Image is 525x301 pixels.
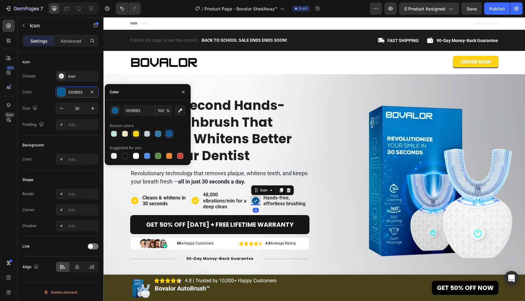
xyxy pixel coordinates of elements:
p: Average Rating [162,223,204,230]
div: Choose [22,73,36,79]
iframe: To enrich screen reader interactions, please activate Accessibility in Grammarly extension settings [103,17,525,301]
img: gempages_570746079641863392-fb4f3a35-ee72-4d9a-a3d7-ab68275dabc0.png [27,40,94,51]
p: Happy Customers [73,223,115,230]
span: % [166,108,170,114]
div: Recent colors [110,123,134,129]
div: Publish [489,6,505,12]
span: Draft [298,6,308,11]
div: 450 [6,65,15,70]
div: Icon [22,59,30,65]
div: Add... [68,157,97,162]
button: Save [461,2,482,15]
div: Add... [68,122,97,128]
div: Padding [22,121,45,129]
div: Color [22,156,32,162]
button: Publish [484,2,510,15]
div: 0D5B93 [68,90,86,95]
strong: 8K+ [73,224,80,228]
div: 0 [149,191,155,195]
span: Hands-free, effortless brushing [160,178,202,189]
p: 90-Day Money-Back Guarantee [333,21,395,25]
div: Beta [5,112,15,117]
p: Advanced [60,38,81,44]
div: Add... [68,207,97,213]
div: Delete element [44,289,77,296]
div: Add... [68,223,97,229]
img: gempages_570746079641863392-b7b47e08-a595-4579-b282-0ea7eb6930b5.svg [274,20,281,27]
div: Corner [22,207,35,213]
strong: 90-Day Money-Back Guarantee [83,239,150,244]
span: / [202,6,203,12]
div: Suggested for you [110,145,141,151]
div: Open Intercom Messenger [504,271,519,286]
p: 7 [40,5,43,12]
div: Color [22,89,32,95]
p: BACK TO SCHOOL SALE ENDS ENDS SOON! [98,19,184,27]
div: Background [22,142,44,148]
span: 48,000 vibrations/min for a deep clean [99,175,143,192]
img: gempages_570746079641863392-1364568f-e166-45f7-ab67-ff50cb48eee4.svg [135,224,160,229]
div: Color [110,89,119,95]
a: Order now [349,39,395,51]
button: 7 [2,2,46,15]
div: Align [22,263,40,271]
img: gempages_570746079641863392-a46b8658-ce87-4dfa-b396-d4f97423c0b0.svg [323,20,330,27]
button: 0 product assigned [399,2,459,15]
p: Icon [30,22,82,29]
button: Delete element [22,287,99,297]
span: Product Page - Bovalor ShedAway™ [204,6,278,12]
a: Get 50% Off [DATE] + Free Lifetime Warranty [27,198,206,217]
div: Shadow [22,223,37,229]
div: Shape [22,177,33,183]
div: Link [22,244,30,249]
p: FAST SHIPPING [284,21,315,25]
input: Eg: FFFFFF [123,105,155,116]
strong: all in just 30 seconds a day. [75,161,142,168]
p: Cleans & whitens in 30 seconds [39,178,84,189]
strong: 4.8 [162,224,167,228]
p: Publish the page to see the content. [27,20,95,26]
a: GET 50% OFF NOW [329,264,395,278]
div: Undo/Redo [116,2,141,15]
div: Icon [68,74,97,79]
div: Size [22,104,39,113]
p: Settings [30,38,48,44]
span: Save [467,6,477,11]
span: Order now [357,41,388,48]
span: 0 product assigned [404,6,445,12]
div: Add... [68,191,97,197]
h2: The 30-Second Hands-Free Toothbrush That Cleans & Whitens Better Than Your Dentist [27,79,206,148]
span: Revolutionary technology that removes plaque, whitens teeth, and keeps your breath fresh — [27,153,204,168]
img: gempages_570746079641863392-f836be88-4539-4e70-ab72-57ad14664b4d.webp [36,222,64,231]
p: GET 50% OFF NOW [333,266,390,275]
div: Border [22,191,34,197]
p: Get 50% Off [DATE] + Free Lifetime Warranty [43,203,190,212]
